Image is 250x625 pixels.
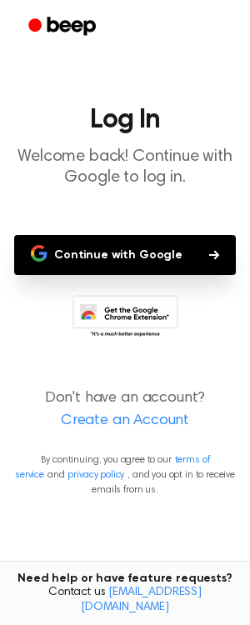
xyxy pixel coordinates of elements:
span: Contact us [10,586,240,615]
p: Don't have an account? [13,387,237,432]
p: By continuing, you agree to our and , and you opt in to receive emails from us. [13,452,237,497]
a: Beep [17,11,111,43]
a: Create an Account [17,410,233,432]
h1: Log In [13,107,237,133]
button: Continue with Google [14,235,236,275]
p: Welcome back! Continue with Google to log in. [13,147,237,188]
a: [EMAIL_ADDRESS][DOMAIN_NAME] [81,587,202,613]
a: privacy policy [67,470,124,480]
